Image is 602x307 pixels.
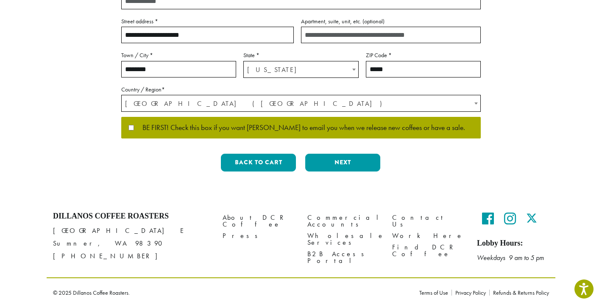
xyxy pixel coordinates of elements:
span: United States (US) [122,95,480,112]
p: [GEOGRAPHIC_DATA] E Sumner, WA 98390 [PHONE_NUMBER] [53,224,210,263]
label: Town / City [121,50,236,61]
label: State [243,50,358,61]
span: BE FIRST! Check this box if you want [PERSON_NAME] to email you when we release new coffees or ha... [134,124,465,132]
a: Press [223,230,295,242]
p: © 2025 Dillanos Coffee Roasters. [53,290,407,296]
span: South Carolina [244,61,358,78]
a: Terms of Use [419,290,451,296]
input: BE FIRST! Check this box if you want [PERSON_NAME] to email you when we release new coffees or ha... [128,125,134,130]
a: About DCR Coffee [223,212,295,230]
span: State [243,61,358,78]
label: Street address [121,16,294,27]
a: Wholesale Services [307,230,379,249]
a: Contact Us [392,212,464,230]
button: Next [305,154,380,171]
label: Apartment, suite, unit, etc. [301,16,481,27]
a: Commercial Accounts [307,212,379,230]
label: ZIP Code [366,50,481,61]
a: Privacy Policy [451,290,489,296]
span: Country / Region [121,95,481,112]
h4: Dillanos Coffee Roasters [53,212,210,221]
button: Back to cart [221,154,296,171]
a: Work Here [392,230,464,242]
a: Find DCR Coffee [392,242,464,260]
span: (optional) [362,17,385,25]
a: Refunds & Returns Policy [489,290,549,296]
em: Weekdays 9 am to 5 pm [477,253,544,262]
h5: Lobby Hours: [477,239,549,248]
a: B2B Access Portal [307,249,379,267]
